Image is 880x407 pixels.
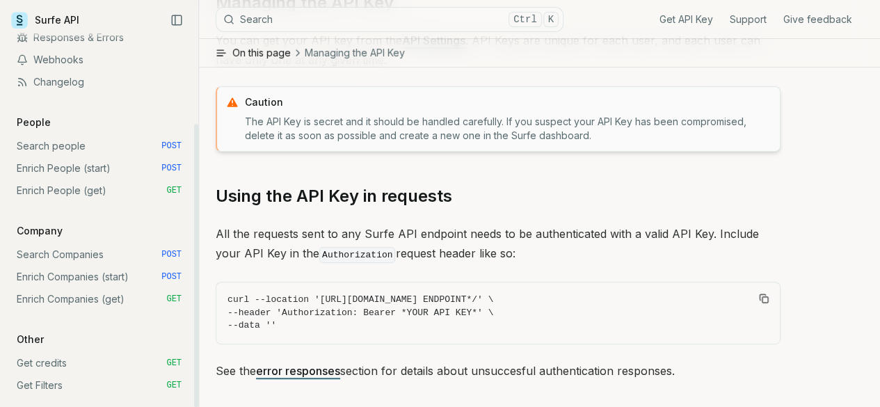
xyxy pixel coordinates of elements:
[245,115,771,143] p: The API Key is secret and it should be handled carefully. If you suspect your API Key has been co...
[166,294,182,305] span: GET
[305,46,405,60] span: Managing the API Key
[11,135,187,157] a: Search people POST
[216,224,781,265] p: All the requests sent to any Surfe API endpoint needs to be authenticated with a valid API Key. I...
[319,247,395,263] code: Authorization
[11,288,187,310] a: Enrich Companies (get) GET
[659,13,713,26] a: Get API Key
[161,249,182,260] span: POST
[161,163,182,174] span: POST
[11,49,187,71] a: Webhooks
[543,12,559,27] kbd: K
[11,26,187,49] a: Responses & Errors
[730,13,767,26] a: Support
[753,288,774,309] button: Copy Text
[166,185,182,196] span: GET
[11,224,68,238] p: Company
[216,7,563,32] button: SearchCtrlK
[11,244,187,266] a: Search Companies POST
[161,141,182,152] span: POST
[245,95,771,109] p: Caution
[161,271,182,282] span: POST
[509,12,542,27] kbd: Ctrl
[11,10,79,31] a: Surfe API
[256,364,340,378] a: error responses
[166,358,182,369] span: GET
[11,374,187,397] a: Get Filters GET
[166,380,182,391] span: GET
[11,266,187,288] a: Enrich Companies (start) POST
[11,115,56,129] p: People
[783,13,852,26] a: Give feedback
[227,294,769,333] code: curl --location '[URL][DOMAIN_NAME] ENDPOINT*/' \ --header 'Authorization: Bearer *YOUR API KEY*'...
[199,39,880,67] button: On this pageManaging the API Key
[11,179,187,202] a: Enrich People (get) GET
[11,157,187,179] a: Enrich People (start) POST
[11,71,187,93] a: Changelog
[11,352,187,374] a: Get credits GET
[216,361,781,381] p: See the section for details about unsuccesful authentication responses.
[11,333,49,346] p: Other
[216,185,452,207] a: Using the API Key in requests
[166,10,187,31] button: Collapse Sidebar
